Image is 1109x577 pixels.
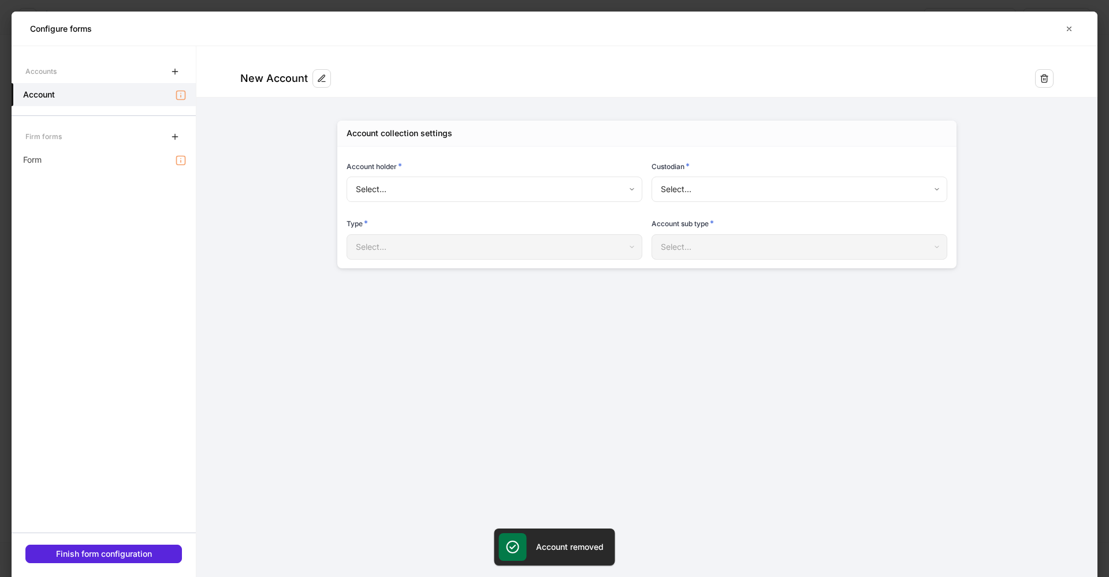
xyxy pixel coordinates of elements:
[56,550,152,558] div: Finish form configuration
[536,541,604,553] h5: Account removed
[25,126,62,147] div: Firm forms
[652,177,947,202] div: Select...
[347,218,368,229] h6: Type
[652,218,714,229] h6: Account sub type
[25,545,182,563] button: Finish form configuration
[23,154,42,166] p: Form
[30,23,92,35] h5: Configure forms
[240,72,308,85] div: New Account
[347,160,402,172] h6: Account holder
[23,89,55,100] h5: Account
[25,61,57,81] div: Accounts
[347,128,452,139] div: Account collection settings
[12,83,196,106] a: Account
[347,177,642,202] div: Select...
[652,160,690,172] h6: Custodian
[652,234,947,260] div: Select...
[12,148,196,171] a: Form
[347,234,642,260] div: Select...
